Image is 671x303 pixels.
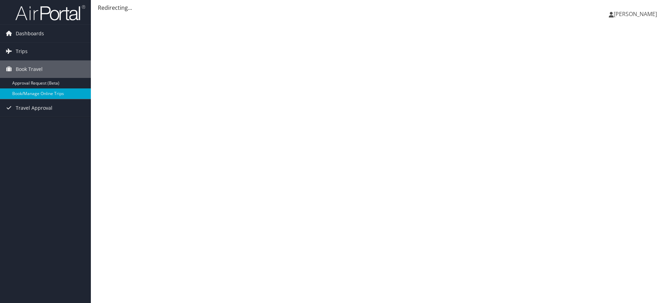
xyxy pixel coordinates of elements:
[16,25,44,42] span: Dashboards
[16,99,52,117] span: Travel Approval
[614,10,657,18] span: [PERSON_NAME]
[16,43,28,60] span: Trips
[15,5,85,21] img: airportal-logo.png
[98,3,664,12] div: Redirecting...
[16,60,43,78] span: Book Travel
[609,3,664,24] a: [PERSON_NAME]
